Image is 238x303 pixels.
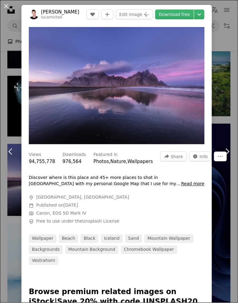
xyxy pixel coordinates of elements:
[110,159,126,164] a: Nature
[128,159,153,164] a: Wallpapers
[82,219,119,224] a: Unsplash License
[29,235,56,243] a: wallpaper
[41,9,79,15] a: [PERSON_NAME]
[29,27,205,144] button: Zoom in on this image
[160,152,187,161] button: Share this image
[36,219,120,225] span: Free to use under the
[200,152,208,161] span: Info
[29,159,55,164] span: 94,755,778
[29,175,181,187] p: Discover where is this place and 45+ more places to shot in [GEOGRAPHIC_DATA] with my personal Go...
[181,181,205,187] button: Read more
[36,211,86,217] button: Canon, EOS 5D Mark IV
[29,152,41,158] h3: Views
[214,152,227,161] button: More Actions
[194,10,205,19] button: Choose download size
[121,246,177,254] a: chromebook wallpaper
[101,235,123,243] a: iceland
[189,152,212,161] button: Stats about this image
[36,203,78,208] span: Published on
[155,10,194,19] a: Download free
[29,10,39,19] img: Go to Luca Micheli's profile
[217,122,238,181] a: Next
[63,159,82,164] span: 976,564
[63,203,78,208] time: November 22, 2017 at 12:48:20 AM GMT+3
[81,235,98,243] a: black
[41,15,63,19] a: lucamicheli
[109,159,110,164] span: ,
[101,10,113,19] button: Add to Collection
[94,152,118,158] h3: Featured in
[86,10,99,19] button: Like
[144,235,194,243] a: mountain wallpaper
[63,152,86,158] h3: Downloads
[36,195,129,201] span: [GEOGRAPHIC_DATA], [GEOGRAPHIC_DATA]
[126,159,128,164] span: ,
[29,27,205,144] img: photo of mountain
[59,235,78,243] a: beach
[29,257,58,265] a: vestrahorn
[116,10,153,19] button: Edit image
[94,159,109,164] a: Photos
[171,152,183,161] span: Share
[65,246,118,254] a: mountain background
[125,235,142,243] a: sand
[29,246,63,254] a: backgrounds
